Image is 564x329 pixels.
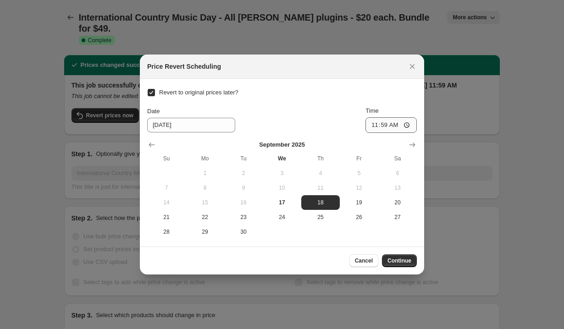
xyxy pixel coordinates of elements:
span: 26 [343,214,375,221]
button: Today Wednesday September 17 2025 [263,195,301,210]
button: Saturday September 13 2025 [378,181,417,195]
span: 18 [305,199,336,206]
span: 24 [266,214,298,221]
span: 14 [151,199,182,206]
button: Wednesday September 24 2025 [263,210,301,225]
button: Friday September 5 2025 [340,166,378,181]
span: Sa [382,155,413,162]
span: 5 [343,170,375,177]
button: Saturday September 20 2025 [378,195,417,210]
span: We [266,155,298,162]
h2: Price Revert Scheduling [147,62,221,71]
span: Th [305,155,336,162]
button: Sunday September 21 2025 [147,210,186,225]
button: Saturday September 27 2025 [378,210,417,225]
button: Friday September 26 2025 [340,210,378,225]
button: Tuesday September 16 2025 [224,195,263,210]
span: 27 [382,214,413,221]
span: Continue [387,257,411,264]
button: Saturday September 6 2025 [378,166,417,181]
button: Friday September 19 2025 [340,195,378,210]
span: 17 [266,199,298,206]
input: 12:00 [365,117,417,133]
span: 13 [382,184,413,192]
span: Mo [189,155,221,162]
span: 12 [343,184,375,192]
span: 3 [266,170,298,177]
button: Sunday September 28 2025 [147,225,186,239]
span: Fr [343,155,375,162]
button: Close [406,60,419,73]
span: 6 [382,170,413,177]
th: Thursday [301,151,340,166]
button: Show previous month, August 2025 [145,138,158,151]
span: 20 [382,199,413,206]
span: 30 [228,228,259,236]
button: Sunday September 7 2025 [147,181,186,195]
span: Time [365,107,378,114]
span: 11 [305,184,336,192]
th: Tuesday [224,151,263,166]
button: Wednesday September 3 2025 [263,166,301,181]
th: Friday [340,151,378,166]
span: 15 [189,199,221,206]
button: Cancel [349,254,378,267]
button: Show next month, October 2025 [406,138,419,151]
button: Thursday September 25 2025 [301,210,340,225]
span: 28 [151,228,182,236]
span: Revert to original prices later? [159,89,238,96]
span: 2 [228,170,259,177]
button: Monday September 29 2025 [186,225,224,239]
button: Monday September 1 2025 [186,166,224,181]
button: Tuesday September 23 2025 [224,210,263,225]
button: Sunday September 14 2025 [147,195,186,210]
button: Tuesday September 30 2025 [224,225,263,239]
span: Cancel [355,257,373,264]
span: Su [151,155,182,162]
span: 10 [266,184,298,192]
button: Friday September 12 2025 [340,181,378,195]
button: Tuesday September 2 2025 [224,166,263,181]
button: Monday September 8 2025 [186,181,224,195]
span: 23 [228,214,259,221]
span: 9 [228,184,259,192]
span: Tu [228,155,259,162]
button: Continue [382,254,417,267]
button: Thursday September 18 2025 [301,195,340,210]
span: 16 [228,199,259,206]
span: 29 [189,228,221,236]
span: 22 [189,214,221,221]
span: 7 [151,184,182,192]
span: 25 [305,214,336,221]
button: Monday September 22 2025 [186,210,224,225]
span: 8 [189,184,221,192]
th: Monday [186,151,224,166]
span: 1 [189,170,221,177]
button: Wednesday September 10 2025 [263,181,301,195]
th: Wednesday [263,151,301,166]
button: Monday September 15 2025 [186,195,224,210]
button: Thursday September 4 2025 [301,166,340,181]
input: 9/17/2025 [147,118,235,132]
button: Thursday September 11 2025 [301,181,340,195]
span: 19 [343,199,375,206]
span: Date [147,108,160,115]
th: Saturday [378,151,417,166]
th: Sunday [147,151,186,166]
button: Tuesday September 9 2025 [224,181,263,195]
span: 21 [151,214,182,221]
span: 4 [305,170,336,177]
